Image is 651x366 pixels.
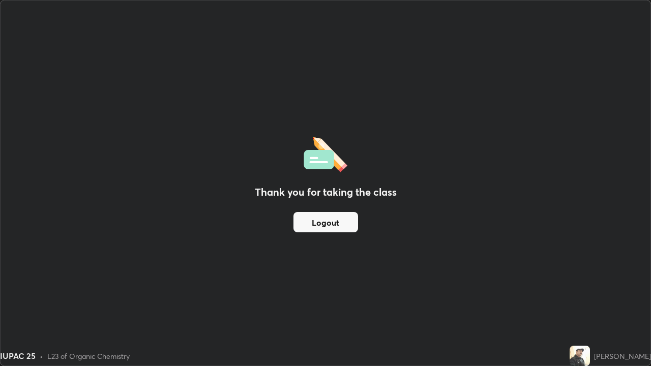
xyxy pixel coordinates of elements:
button: Logout [293,212,358,232]
img: 8789f57d21a94de8b089b2eaa565dc50.jpg [570,346,590,366]
div: [PERSON_NAME] [594,351,651,361]
img: offlineFeedback.1438e8b3.svg [304,134,347,172]
h2: Thank you for taking the class [255,185,397,200]
div: • [40,351,43,361]
div: L23 of Organic Chemistry [47,351,130,361]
